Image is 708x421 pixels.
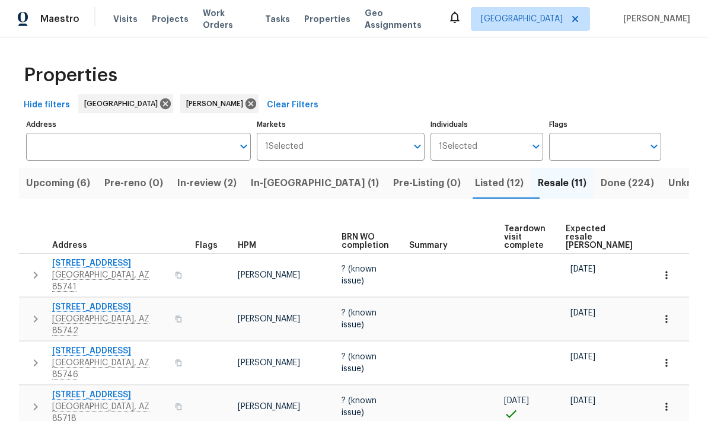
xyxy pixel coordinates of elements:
span: [DATE] [570,309,595,317]
span: Pre-reno (0) [104,175,163,192]
span: In-[GEOGRAPHIC_DATA] (1) [251,175,379,192]
button: Open [646,138,662,155]
button: Open [528,138,544,155]
span: Work Orders [203,7,251,31]
span: ? (known issue) [342,353,377,373]
span: [DATE] [570,397,595,405]
button: Clear Filters [262,94,323,116]
span: Address [52,241,87,250]
span: Hide filters [24,98,70,113]
button: Open [235,138,252,155]
span: [PERSON_NAME] [618,13,690,25]
span: BRN WO completion [342,233,389,250]
span: 1 Selected [439,142,477,152]
span: Pre-Listing (0) [393,175,461,192]
span: ? (known issue) [342,309,377,329]
span: Maestro [40,13,79,25]
div: [GEOGRAPHIC_DATA] [78,94,173,113]
span: Upcoming (6) [26,175,90,192]
span: [PERSON_NAME] [238,403,300,411]
div: [PERSON_NAME] [180,94,259,113]
span: Done (224) [601,175,654,192]
span: [DATE] [570,353,595,361]
span: ? (known issue) [342,397,377,417]
span: Properties [24,69,117,81]
span: [PERSON_NAME] [238,315,300,323]
span: Geo Assignments [365,7,433,31]
label: Address [26,121,251,128]
span: [GEOGRAPHIC_DATA] [84,98,162,110]
span: Listed (12) [475,175,524,192]
span: Summary [409,241,448,250]
span: [GEOGRAPHIC_DATA] [481,13,563,25]
span: Tasks [265,15,290,23]
button: Hide filters [19,94,75,116]
label: Flags [549,121,661,128]
span: ? (known issue) [342,265,377,285]
span: Resale (11) [538,175,586,192]
span: HPM [238,241,256,250]
span: [PERSON_NAME] [238,359,300,367]
span: Expected resale [PERSON_NAME] [566,225,633,250]
label: Markets [257,121,425,128]
button: Open [409,138,426,155]
span: Properties [304,13,350,25]
label: Individuals [430,121,543,128]
span: Visits [113,13,138,25]
span: Teardown visit complete [504,225,546,250]
span: [PERSON_NAME] [238,271,300,279]
span: [PERSON_NAME] [186,98,248,110]
span: Projects [152,13,189,25]
span: 1 Selected [265,142,304,152]
span: [DATE] [504,397,529,405]
span: [DATE] [570,265,595,273]
span: In-review (2) [177,175,237,192]
span: Clear Filters [267,98,318,113]
span: Flags [195,241,218,250]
